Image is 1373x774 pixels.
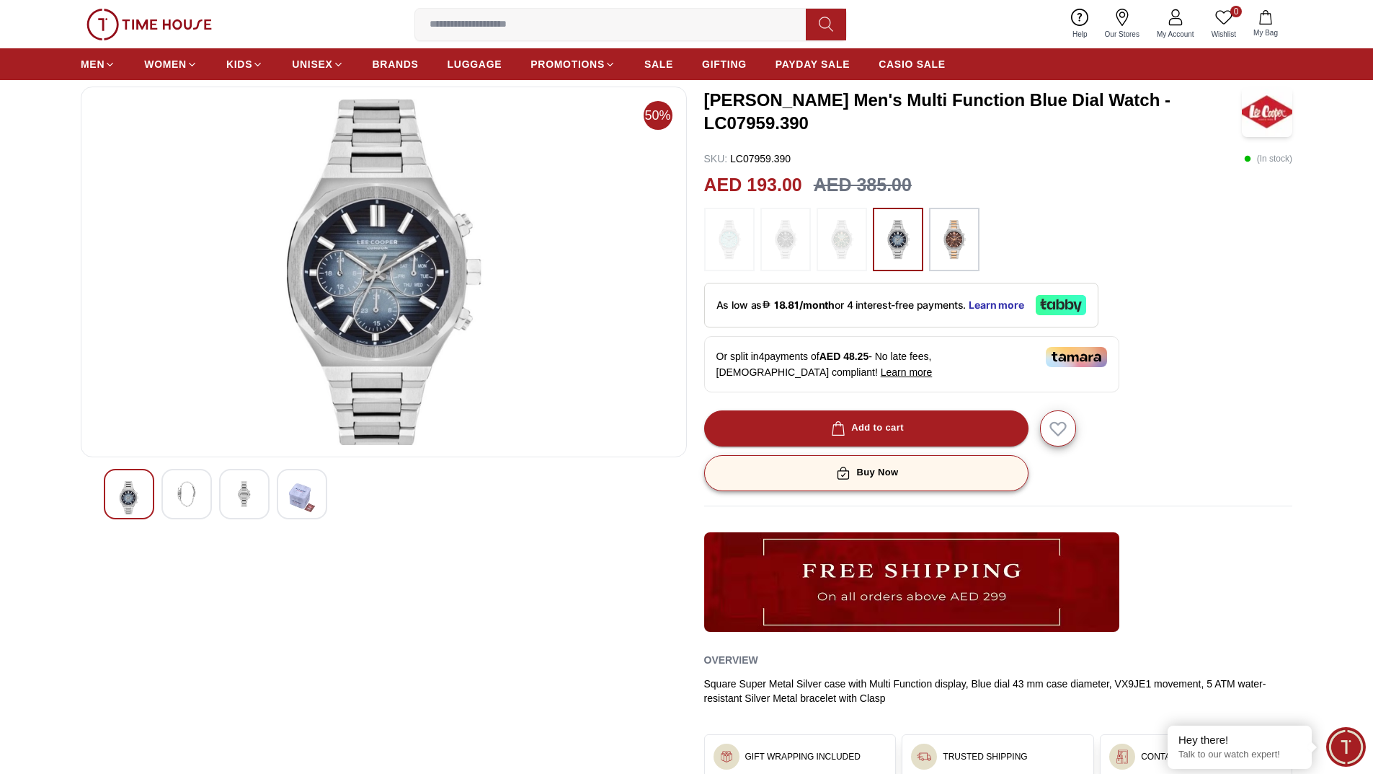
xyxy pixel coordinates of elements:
div: Buy Now [833,465,898,481]
span: SKU : [704,153,728,164]
p: Talk to our watch expert! [1178,749,1301,761]
span: My Account [1151,29,1200,40]
h3: CONTACTLESS DELIVERY [1141,751,1249,762]
img: ... [936,215,972,264]
a: PAYDAY SALE [776,51,850,77]
a: Our Stores [1096,6,1148,43]
img: Lee Cooper Men's Multi Function Blue Dial Watch - LC07959.300 [231,481,257,507]
img: ... [1115,749,1129,764]
span: KIDS [226,57,252,71]
img: Lee Cooper Men's Multi Function Blue Dial Watch - LC07959.300 [116,481,142,514]
button: Buy Now [704,455,1028,491]
span: UNISEX [292,57,332,71]
span: SALE [644,57,673,71]
div: Add to cart [828,420,904,436]
span: MEN [81,57,105,71]
img: ... [824,215,860,264]
h3: GIFT WRAPPING INCLUDED [745,751,861,762]
span: GIFTING [702,57,747,71]
span: BRANDS [373,57,419,71]
span: AED 48.25 [819,351,868,362]
img: Lee Cooper Men's Multi Function Blue Dial Watch - LC07959.390 [1242,87,1292,137]
a: CASIO SALE [879,51,946,77]
span: LUGGAGE [448,57,502,71]
p: ( In stock ) [1244,151,1292,166]
img: ... [768,215,804,264]
img: Tamara [1046,347,1107,367]
span: 50% [644,101,672,130]
img: ... [917,749,931,764]
span: Our Stores [1099,29,1145,40]
h3: TRUSTED SHIPPING [943,751,1027,762]
a: 0Wishlist [1203,6,1245,43]
a: KIDS [226,51,263,77]
span: Learn more [881,366,933,378]
span: PROMOTIONS [530,57,605,71]
span: Help [1067,29,1093,40]
img: ... [711,215,747,264]
button: My Bag [1245,7,1287,41]
p: LC07959.390 [704,151,791,166]
a: WOMEN [144,51,197,77]
a: BRANDS [373,51,419,77]
img: ... [704,532,1119,632]
a: UNISEX [292,51,343,77]
img: Lee Cooper Men's Multi Function Blue Dial Watch - LC07959.300 [289,481,315,514]
button: Add to cart [704,410,1028,447]
h2: Overview [704,649,758,671]
img: Lee Cooper Men's Multi Function Blue Dial Watch - LC07959.300 [174,481,200,507]
span: 0 [1230,6,1242,17]
img: ... [880,215,916,264]
div: Or split in 4 payments of - No late fees, [DEMOGRAPHIC_DATA] compliant! [704,336,1119,392]
a: SALE [644,51,673,77]
a: LUGGAGE [448,51,502,77]
span: My Bag [1248,27,1284,38]
h3: [PERSON_NAME] Men's Multi Function Blue Dial Watch - LC07959.390 [704,89,1243,135]
div: Chat Widget [1326,727,1366,767]
span: CASIO SALE [879,57,946,71]
a: GIFTING [702,51,747,77]
div: Hey there! [1178,733,1301,747]
a: Help [1064,6,1096,43]
span: Wishlist [1206,29,1242,40]
div: Square Super Metal Silver case with Multi Function display, Blue dial 43 mm case diameter, VX9JE1... [704,677,1293,705]
img: ... [719,749,734,764]
img: Lee Cooper Men's Multi Function Blue Dial Watch - LC07959.300 [93,99,675,445]
img: ... [86,9,212,40]
h3: AED 385.00 [814,172,912,199]
span: PAYDAY SALE [776,57,850,71]
a: PROMOTIONS [530,51,616,77]
a: MEN [81,51,115,77]
h2: AED 193.00 [704,172,802,199]
span: WOMEN [144,57,187,71]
